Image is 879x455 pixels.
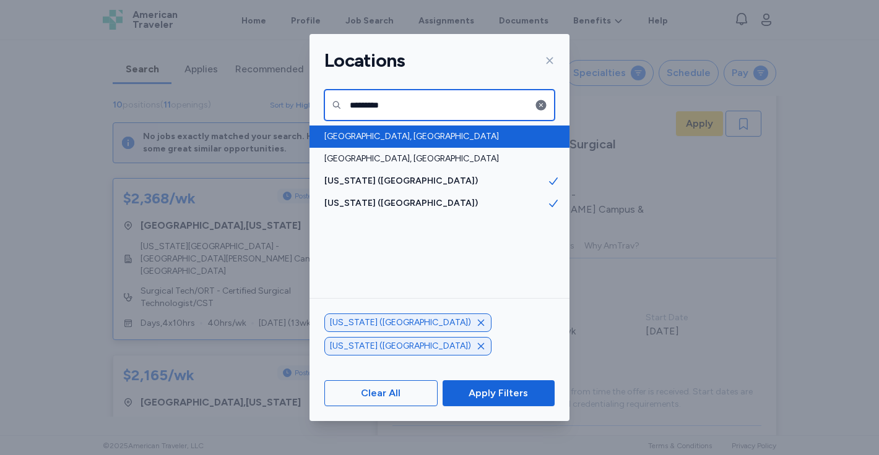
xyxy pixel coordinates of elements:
span: [US_STATE] ([GEOGRAPHIC_DATA]) [330,340,471,352]
span: [US_STATE] ([GEOGRAPHIC_DATA]) [330,317,471,329]
button: Clear All [324,380,438,406]
h1: Locations [324,49,405,72]
span: [GEOGRAPHIC_DATA], [GEOGRAPHIC_DATA] [324,153,547,165]
span: [US_STATE] ([GEOGRAPHIC_DATA]) [324,175,547,187]
button: Apply Filters [443,380,555,406]
span: [US_STATE] ([GEOGRAPHIC_DATA]) [324,197,547,210]
span: Apply Filters [469,386,528,401]
span: Clear All [361,386,401,401]
span: [GEOGRAPHIC_DATA], [GEOGRAPHIC_DATA] [324,130,547,143]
